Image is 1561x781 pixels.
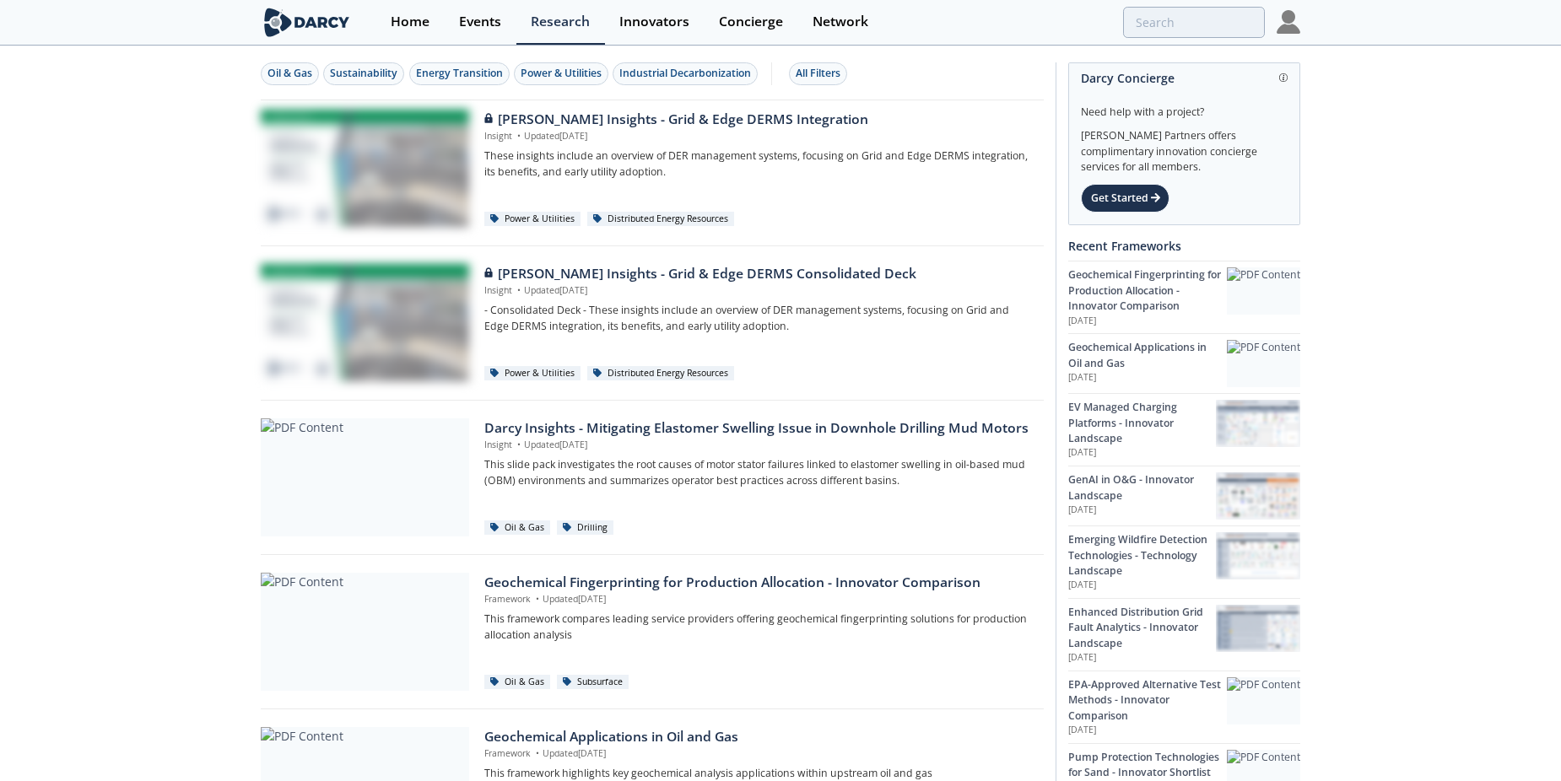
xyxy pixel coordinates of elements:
[619,15,689,29] div: Innovators
[484,766,1032,781] p: This framework highlights key geochemical analysis applications within upstream oil and gas
[261,62,319,85] button: Oil & Gas
[531,15,590,29] div: Research
[515,130,524,142] span: •
[1068,466,1300,525] a: GenAI in O&G - Innovator Landscape [DATE] GenAI in O&G - Innovator Landscape preview
[459,15,501,29] div: Events
[484,418,1032,439] div: Darcy Insights - Mitigating Elastomer Swelling Issue in Downhole Drilling Mud Motors
[484,520,551,536] div: Oil & Gas
[484,675,551,690] div: Oil & Gas
[1081,93,1288,120] div: Need help with a project?
[1068,371,1227,385] p: [DATE]
[484,366,581,381] div: Power & Utilities
[796,66,840,81] div: All Filters
[1068,333,1300,393] a: Geochemical Applications in Oil and Gas [DATE] PDF Content
[1068,393,1300,466] a: EV Managed Charging Platforms - Innovator Landscape [DATE] EV Managed Charging Platforms - Innova...
[409,62,510,85] button: Energy Transition
[1081,63,1288,93] div: Darcy Concierge
[391,15,429,29] div: Home
[484,727,1032,747] div: Geochemical Applications in Oil and Gas
[533,593,543,605] span: •
[1081,184,1169,213] div: Get Started
[484,439,1032,452] p: Insight Updated [DATE]
[1068,340,1227,371] div: Geochemical Applications in Oil and Gas
[1068,532,1216,579] div: Emerging Wildfire Detection Technologies - Technology Landscape
[813,15,868,29] div: Network
[587,366,735,381] div: Distributed Energy Resources
[587,212,735,227] div: Distributed Energy Resources
[261,110,1044,228] a: Darcy Insights - Grid & Edge DERMS Integration preview [PERSON_NAME] Insights - Grid & Edge DERMS...
[484,264,1032,284] div: [PERSON_NAME] Insights - Grid & Edge DERMS Consolidated Deck
[484,747,1032,761] p: Framework Updated [DATE]
[416,66,503,81] div: Energy Transition
[261,418,1044,536] a: PDF Content Darcy Insights - Mitigating Elastomer Swelling Issue in Downhole Drilling Mud Motors ...
[1068,504,1216,517] p: [DATE]
[1068,231,1300,261] div: Recent Frameworks
[557,520,614,536] div: Drilling
[1068,598,1300,671] a: Enhanced Distribution Grid Fault Analytics - Innovator Landscape [DATE] Enhanced Distribution Gri...
[1490,714,1544,764] iframe: chat widget
[1068,315,1227,328] p: [DATE]
[719,15,783,29] div: Concierge
[484,148,1032,180] p: These insights include an overview of DER management systems, focusing on Grid and Edge DERMS int...
[484,130,1032,143] p: Insight Updated [DATE]
[613,62,758,85] button: Industrial Decarbonization
[1068,651,1216,665] p: [DATE]
[514,62,608,85] button: Power & Utilities
[1068,677,1227,724] div: EPA-Approved Alternative Test Methods - Innovator Comparison
[619,66,751,81] div: Industrial Decarbonization
[261,573,1044,691] a: PDF Content Geochemical Fingerprinting for Production Allocation - Innovator Comparison Framework...
[330,66,397,81] div: Sustainability
[1279,73,1288,83] img: information.svg
[1068,750,1227,781] div: Pump Protection Technologies for Sand - Innovator Shortlist
[1068,671,1300,743] a: EPA-Approved Alternative Test Methods - Innovator Comparison [DATE] PDF Content
[267,66,312,81] div: Oil & Gas
[533,747,543,759] span: •
[484,593,1032,606] p: Framework Updated [DATE]
[789,62,847,85] button: All Filters
[484,303,1032,334] p: - Consolidated Deck - These insights include an overview of DER management systems, focusing on G...
[1068,446,1216,460] p: [DATE]
[484,611,1032,643] p: This framework compares leading service providers offering geochemical fingerprinting solutions f...
[484,573,1032,593] div: Geochemical Fingerprinting for Production Allocation - Innovator Comparison
[484,457,1032,488] p: This slide pack investigates the root causes of motor stator failures linked to elastomer swellin...
[557,675,629,690] div: Subsurface
[515,439,524,450] span: •
[484,212,581,227] div: Power & Utilities
[1068,579,1216,592] p: [DATE]
[1068,472,1216,504] div: GenAI in O&G - Innovator Landscape
[1277,10,1300,34] img: Profile
[1068,261,1300,333] a: Geochemical Fingerprinting for Production Allocation - Innovator Comparison [DATE] PDF Content
[484,284,1032,298] p: Insight Updated [DATE]
[1068,400,1216,446] div: EV Managed Charging Platforms - Innovator Landscape
[484,110,1032,130] div: [PERSON_NAME] Insights - Grid & Edge DERMS Integration
[1068,267,1227,314] div: Geochemical Fingerprinting for Production Allocation - Innovator Comparison
[323,62,404,85] button: Sustainability
[261,8,353,37] img: logo-wide.svg
[1068,724,1227,737] p: [DATE]
[1068,525,1300,598] a: Emerging Wildfire Detection Technologies - Technology Landscape [DATE] Emerging Wildfire Detectio...
[521,66,602,81] div: Power & Utilities
[1081,120,1288,175] div: [PERSON_NAME] Partners offers complimentary innovation concierge services for all members.
[1068,605,1216,651] div: Enhanced Distribution Grid Fault Analytics - Innovator Landscape
[1123,7,1265,38] input: Advanced Search
[261,264,1044,382] a: Darcy Insights - Grid & Edge DERMS Consolidated Deck preview [PERSON_NAME] Insights - Grid & Edge...
[515,284,524,296] span: •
